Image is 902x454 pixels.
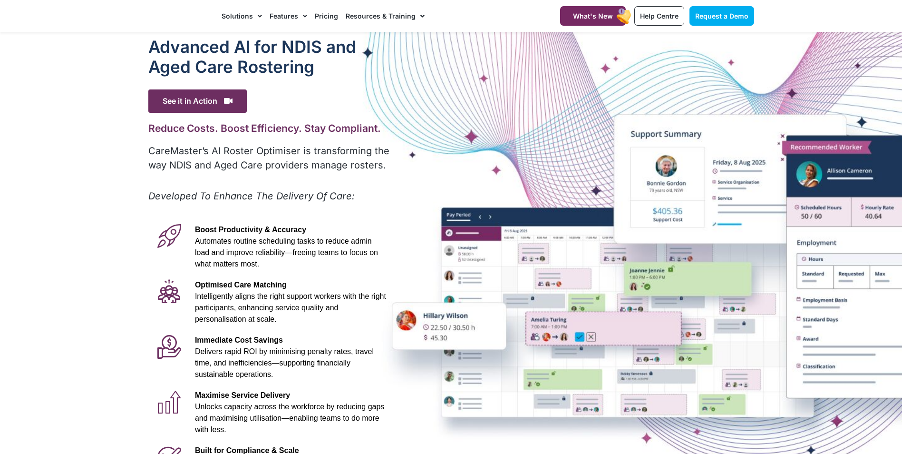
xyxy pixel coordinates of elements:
p: CareMaster’s AI Roster Optimiser is transforming the way NDIS and Aged Care providers manage rost... [148,144,391,172]
span: Delivers rapid ROI by minimising penalty rates, travel time, and inefficiencies—supporting financ... [195,347,374,378]
span: Automates routine scheduling tasks to reduce admin load and improve reliability—freeing teams to ... [195,237,378,268]
img: CareMaster Logo [148,9,213,23]
span: Immediate Cost Savings [195,336,283,344]
span: See it in Action [148,89,247,113]
a: What's New [560,6,626,26]
a: Request a Demo [689,6,754,26]
a: Help Centre [634,6,684,26]
h1: Advanced Al for NDIS and Aged Care Rostering [148,37,391,77]
span: Boost Productivity & Accuracy [195,226,306,234]
span: Request a Demo [695,12,748,20]
em: Developed To Enhance The Delivery Of Care: [148,190,355,202]
h2: Reduce Costs. Boost Efficiency. Stay Compliant. [148,122,391,134]
span: Intelligently aligns the right support workers with the right participants, enhancing service qua... [195,292,386,323]
span: Unlocks capacity across the workforce by reducing gaps and maximising utilisation—enabling teams ... [195,403,384,434]
span: Optimised Care Matching [195,281,287,289]
span: Help Centre [640,12,679,20]
span: Maximise Service Delivery [195,391,290,399]
span: What's New [573,12,613,20]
